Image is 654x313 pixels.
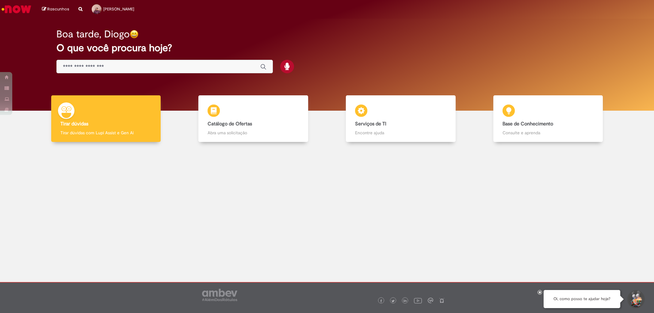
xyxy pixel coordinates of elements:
[42,6,69,12] a: Rascunhos
[130,30,139,39] img: happy-face.png
[355,130,446,136] p: Encontre ajuda
[208,121,252,127] b: Catálogo de Ofertas
[626,290,645,308] button: Iniciar Conversa de Suporte
[439,298,445,303] img: logo_footer_naosei.png
[474,95,622,142] a: Base de Conhecimento Consulte e aprenda
[414,296,422,304] img: logo_footer_youtube.png
[544,290,620,308] div: Oi, como posso te ajudar hoje?
[503,121,553,127] b: Base de Conhecimento
[60,130,151,136] p: Tirar dúvidas com Lupi Assist e Gen Ai
[403,299,407,303] img: logo_footer_linkedin.png
[355,121,386,127] b: Serviços de TI
[56,29,130,40] h2: Boa tarde, Diogo
[428,298,433,303] img: logo_footer_workplace.png
[60,121,88,127] b: Tirar dúvidas
[208,130,299,136] p: Abra uma solicitação
[380,300,383,303] img: logo_footer_facebook.png
[32,95,180,142] a: Tirar dúvidas Tirar dúvidas com Lupi Assist e Gen Ai
[103,6,134,12] span: [PERSON_NAME]
[1,3,32,15] img: ServiceNow
[47,6,69,12] span: Rascunhos
[202,289,237,301] img: logo_footer_ambev_rotulo_gray.png
[503,130,594,136] p: Consulte e aprenda
[180,95,327,142] a: Catálogo de Ofertas Abra uma solicitação
[327,95,475,142] a: Serviços de TI Encontre ajuda
[392,300,395,303] img: logo_footer_twitter.png
[56,43,597,53] h2: O que você procura hoje?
